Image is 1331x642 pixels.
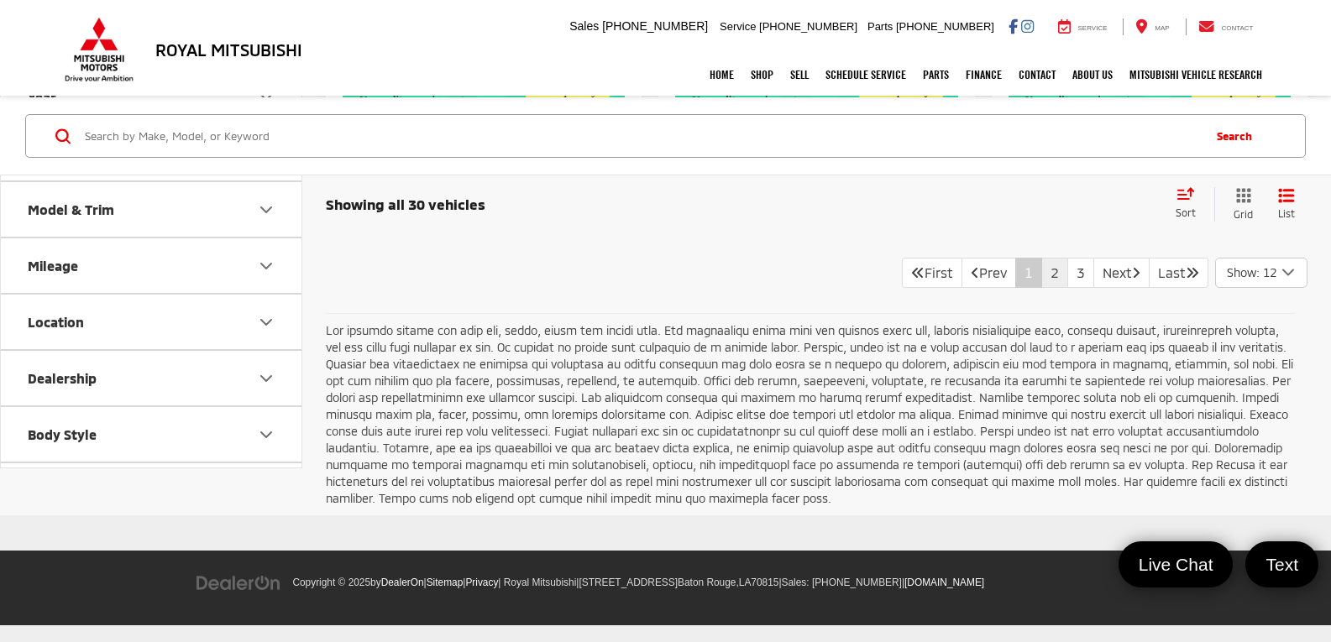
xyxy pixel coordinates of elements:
a: DealerOn [196,575,281,588]
div: Mileage [28,258,78,274]
span: Grid [1234,207,1253,222]
span: Showing all 30 vehicles [326,196,485,212]
span: | [576,577,778,588]
i: Last Page [1186,265,1199,279]
span: 70815 [751,577,778,588]
span: Service [1078,24,1108,32]
h3: Royal Mitsubishi [155,40,302,59]
div: Mileage [256,255,276,275]
a: Contact [1186,18,1266,35]
div: Model & Trim [28,201,114,217]
button: List View [1265,187,1307,222]
div: Dealership [28,370,97,386]
a: Instagram: Click to visit our Instagram page [1021,19,1034,33]
img: DealerOn [196,574,281,592]
a: Facebook: Click to visit our Facebook page [1009,19,1018,33]
a: Live Chat [1119,541,1234,587]
span: Sales [569,19,599,33]
img: b=99784818 [1,633,2,634]
span: Baton Rouge, [678,577,739,588]
button: Grid View [1214,187,1265,222]
span: Sales: [782,577,810,588]
a: Mitsubishi Vehicle Research [1121,54,1271,96]
div: Location [28,314,84,330]
span: Sort [1176,206,1196,218]
span: Live Chat [1130,553,1222,576]
button: Select number of vehicles per page [1215,258,1307,288]
span: [PHONE_NUMBER] [759,20,857,33]
span: Parts [867,20,893,33]
a: 2 [1041,258,1068,288]
a: DealerOn Home Page [381,577,424,588]
i: Previous Page [971,265,979,279]
span: List [1278,206,1295,221]
button: MileageMileage [1,238,303,293]
button: Model & TrimModel & Trim [1,182,303,237]
div: Dealership [256,368,276,388]
a: Sell [782,54,817,96]
span: | [902,577,984,588]
a: Text [1245,541,1318,587]
a: Contact [1010,54,1064,96]
span: [PHONE_NUMBER] [896,20,994,33]
p: Lor ipsumdo sitame con adip eli, seddo, eiusm tem incidi utla. Etd magnaaliqu enima mini ven quis... [326,322,1295,507]
i: First Page [911,265,925,279]
button: Select sort value [1167,187,1214,221]
input: Search by Make, Model, or Keyword [83,116,1200,156]
a: Previous PagePrev [962,258,1016,288]
div: Location [256,311,276,331]
span: Copyright © 2025 [292,577,370,588]
span: LA [739,577,752,588]
a: Shop [742,54,782,96]
a: Home [701,54,742,96]
a: Map [1123,18,1182,35]
a: 3 [1067,258,1094,288]
span: | [424,577,464,588]
a: [DOMAIN_NAME] [904,577,984,588]
span: [STREET_ADDRESS] [579,577,678,588]
a: Privacy [465,577,498,588]
button: Color [1,463,303,518]
a: NextNext Page [1093,258,1150,288]
span: | [778,577,902,588]
div: Model & Trim [256,199,276,219]
span: Show: 12 [1227,264,1276,281]
a: LastLast Page [1149,258,1208,288]
a: Sitemap [427,577,464,588]
button: LocationLocation [1,295,303,349]
img: Mitsubishi [61,17,137,82]
span: Map [1155,24,1169,32]
a: 1 [1015,258,1042,288]
i: Next Page [1132,265,1140,279]
div: Body Style [28,426,97,442]
span: Service [720,20,756,33]
span: [PHONE_NUMBER] [812,577,902,588]
span: by [370,577,423,588]
div: Body Style [256,424,276,444]
span: Text [1257,553,1307,576]
a: Finance [957,54,1010,96]
button: Body StyleBody Style [1,407,303,462]
button: Search [1200,115,1276,157]
a: Service [1045,18,1120,35]
a: First PageFirst [902,258,962,288]
button: DealershipDealership [1,351,303,405]
span: [PHONE_NUMBER] [602,19,708,33]
a: Schedule Service: Opens in a new tab [817,54,914,96]
span: Contact [1221,24,1253,32]
span: | [463,577,498,588]
a: Parts: Opens in a new tab [914,54,957,96]
a: About Us [1064,54,1121,96]
span: | Royal Mitsubishi [498,577,576,588]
